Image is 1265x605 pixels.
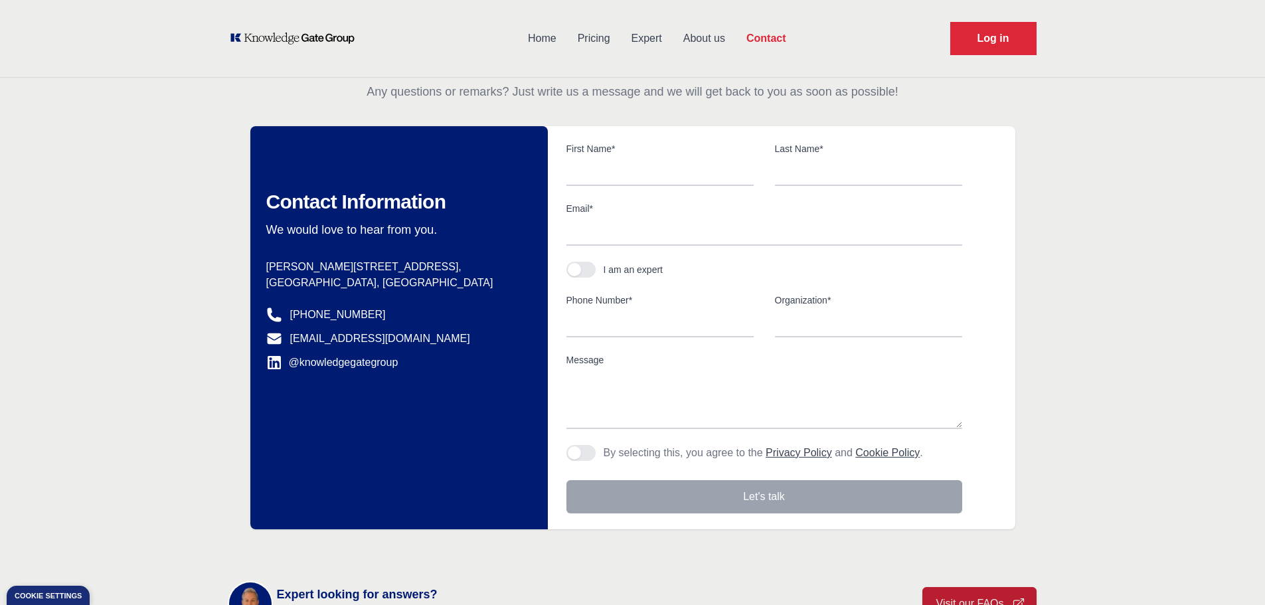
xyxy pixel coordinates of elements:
[621,21,673,56] a: Expert
[290,307,386,323] a: [PHONE_NUMBER]
[266,222,516,238] p: We would love to hear from you.
[775,142,962,155] label: Last Name*
[855,447,920,458] a: Cookie Policy
[266,190,516,214] h2: Contact Information
[566,142,754,155] label: First Name*
[567,21,621,56] a: Pricing
[290,331,470,347] a: [EMAIL_ADDRESS][DOMAIN_NAME]
[736,21,797,56] a: Contact
[517,21,567,56] a: Home
[766,447,832,458] a: Privacy Policy
[775,294,962,307] label: Organization*
[229,32,364,45] a: KOL Knowledge Platform: Talk to Key External Experts (KEE)
[566,294,754,307] label: Phone Number*
[604,263,663,276] div: I am an expert
[566,202,962,215] label: Email*
[604,445,923,461] p: By selecting this, you agree to the and .
[1199,541,1265,605] iframe: Chat Widget
[566,353,962,367] label: Message
[266,259,516,275] p: [PERSON_NAME][STREET_ADDRESS],
[673,21,736,56] a: About us
[950,22,1037,55] a: Request Demo
[266,275,516,291] p: [GEOGRAPHIC_DATA], [GEOGRAPHIC_DATA]
[15,592,82,600] div: Cookie settings
[277,585,590,604] span: Expert looking for answers?
[266,355,398,371] a: @knowledgegategroup
[566,480,962,513] button: Let's talk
